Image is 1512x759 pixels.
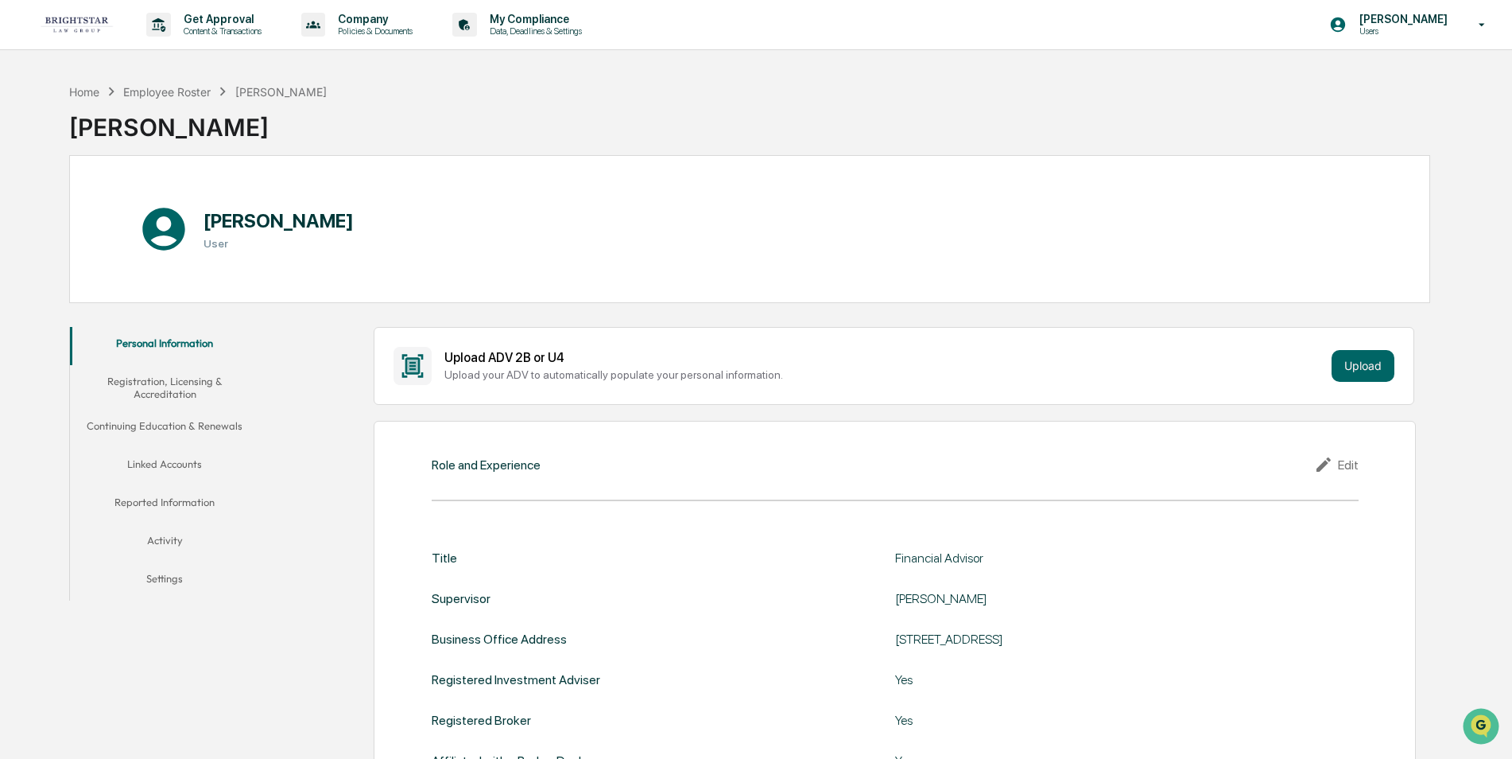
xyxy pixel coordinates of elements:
[432,551,457,566] div: Title
[444,368,1324,381] div: Upload your ADV to automatically populate your personal information.
[270,127,289,146] button: Start new chat
[70,327,260,601] div: secondary tabs example
[1332,350,1394,382] button: Upload
[16,33,289,59] p: How can we help?
[70,410,260,448] button: Continuing Education & Renewals
[444,350,1324,365] div: Upload ADV 2B or U4
[70,562,260,601] button: Settings
[112,269,192,282] a: Powered byPylon
[895,672,1293,687] div: Yes
[432,591,490,606] div: Supervisor
[69,85,99,99] div: Home
[123,85,211,99] div: Employee Roster
[10,224,107,253] a: 🔎Data Lookup
[16,122,45,150] img: 1746055101610-c473b297-6a78-478c-a979-82029cc54cd1
[69,100,327,142] div: [PERSON_NAME]
[54,122,261,138] div: Start new chat
[432,672,600,687] div: Registered Investment Adviser
[171,25,269,37] p: Content & Transactions
[432,713,531,728] div: Registered Broker
[895,713,1293,728] div: Yes
[895,632,1293,647] div: [STREET_ADDRESS]
[895,591,1293,606] div: [PERSON_NAME]
[325,25,421,37] p: Policies & Documents
[70,486,260,524] button: Reported Information
[1347,25,1456,37] p: Users
[38,16,114,33] img: logo
[477,25,590,37] p: Data, Deadlines & Settings
[477,13,590,25] p: My Compliance
[1314,455,1359,474] div: Edit
[171,13,269,25] p: Get Approval
[204,209,354,232] h1: [PERSON_NAME]
[70,327,260,365] button: Personal Information
[1461,706,1504,749] iframe: Open customer support
[32,231,100,247] span: Data Lookup
[70,524,260,562] button: Activity
[204,237,354,250] h3: User
[115,202,128,215] div: 🗄️
[10,194,109,223] a: 🖐️Preclearance
[54,138,201,150] div: We're available if you need us!
[109,194,204,223] a: 🗄️Attestations
[32,200,103,216] span: Preclearance
[16,232,29,245] div: 🔎
[235,85,327,99] div: [PERSON_NAME]
[70,365,260,411] button: Registration, Licensing & Accreditation
[131,200,197,216] span: Attestations
[1347,13,1456,25] p: [PERSON_NAME]
[158,270,192,282] span: Pylon
[895,551,1293,566] div: Financial Advisor
[432,457,541,473] div: Role and Experience
[325,13,421,25] p: Company
[70,448,260,486] button: Linked Accounts
[16,202,29,215] div: 🖐️
[432,632,567,647] div: Business Office Address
